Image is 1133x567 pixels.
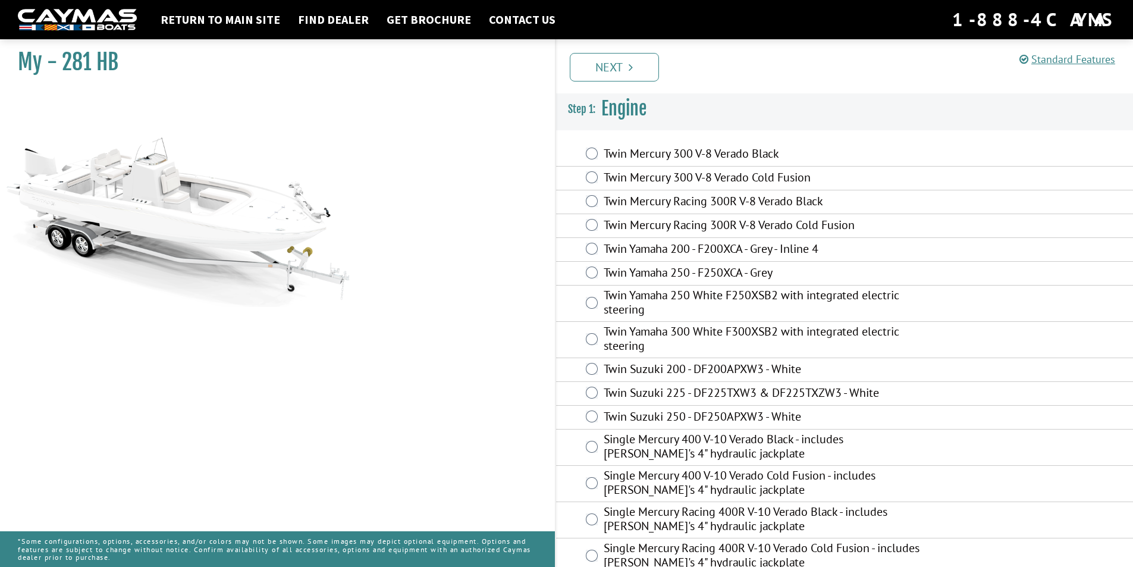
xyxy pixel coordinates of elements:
[604,146,921,164] label: Twin Mercury 300 V-8 Verado Black
[381,12,477,27] a: Get Brochure
[604,324,921,356] label: Twin Yamaha 300 White F300XSB2 with integrated electric steering
[604,468,921,500] label: Single Mercury 400 V-10 Verado Cold Fusion - includes [PERSON_NAME]'s 4" hydraulic jackplate
[952,7,1115,33] div: 1-888-4CAYMAS
[604,288,921,319] label: Twin Yamaha 250 White F250XSB2 with integrated electric steering
[604,218,921,235] label: Twin Mercury Racing 300R V-8 Verado Cold Fusion
[604,242,921,259] label: Twin Yamaha 200 - F200XCA - Grey - Inline 4
[292,12,375,27] a: Find Dealer
[604,505,921,536] label: Single Mercury Racing 400R V-10 Verado Black - includes [PERSON_NAME]'s 4" hydraulic jackplate
[18,9,137,31] img: white-logo-c9c8dbefe5ff5ceceb0f0178aa75bf4bb51f6bca0971e226c86eb53dfe498488.png
[155,12,286,27] a: Return to main site
[483,12,561,27] a: Contact Us
[604,432,921,463] label: Single Mercury 400 V-10 Verado Black - includes [PERSON_NAME]'s 4" hydraulic jackplate
[18,49,525,76] h1: My - 281 HB
[18,531,537,567] p: *Some configurations, options, accessories, and/or colors may not be shown. Some images may depic...
[604,409,921,427] label: Twin Suzuki 250 - DF250APXW3 - White
[604,194,921,211] label: Twin Mercury Racing 300R V-8 Verado Black
[570,53,659,82] a: Next
[604,265,921,283] label: Twin Yamaha 250 - F250XCA - Grey
[1019,52,1115,66] a: Standard Features
[604,386,921,403] label: Twin Suzuki 225 - DF225TXW3 & DF225TXZW3 - White
[604,362,921,379] label: Twin Suzuki 200 - DF200APXW3 - White
[604,170,921,187] label: Twin Mercury 300 V-8 Verado Cold Fusion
